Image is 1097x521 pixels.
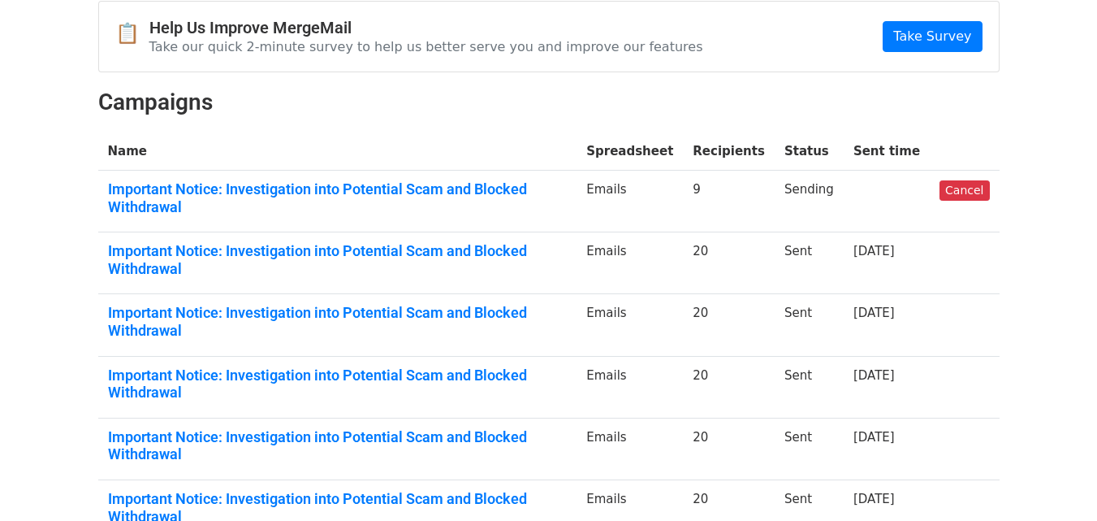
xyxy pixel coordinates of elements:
h4: Help Us Improve MergeMail [149,18,703,37]
td: Sent [775,418,844,480]
a: Important Notice: Investigation into Potential Scam and Blocked Withdrawal [108,428,568,463]
a: [DATE] [853,368,895,383]
a: [DATE] [853,492,895,506]
th: Name [98,132,577,171]
td: Sending [775,171,844,232]
span: 📋 [115,22,149,46]
td: Emails [577,171,683,232]
a: Important Notice: Investigation into Potential Scam and Blocked Withdrawal [108,367,568,402]
td: 9 [683,171,775,232]
h2: Campaigns [98,89,1000,116]
td: 20 [683,294,775,356]
th: Spreadsheet [577,132,683,171]
a: Important Notice: Investigation into Potential Scam and Blocked Withdrawal [108,304,568,339]
th: Sent time [844,132,930,171]
a: [DATE] [853,306,895,320]
td: 20 [683,356,775,418]
a: [DATE] [853,244,895,258]
td: Emails [577,418,683,480]
th: Recipients [683,132,775,171]
a: Cancel [939,180,989,201]
a: Take Survey [883,21,982,52]
td: Emails [577,294,683,356]
td: Sent [775,356,844,418]
th: Status [775,132,844,171]
td: Emails [577,232,683,294]
a: Important Notice: Investigation into Potential Scam and Blocked Withdrawal [108,242,568,277]
a: [DATE] [853,430,895,445]
td: Sent [775,232,844,294]
a: Important Notice: Investigation into Potential Scam and Blocked Withdrawal [108,180,568,215]
p: Take our quick 2-minute survey to help us better serve you and improve our features [149,38,703,55]
td: 20 [683,418,775,480]
td: Emails [577,356,683,418]
td: 20 [683,232,775,294]
td: Sent [775,294,844,356]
